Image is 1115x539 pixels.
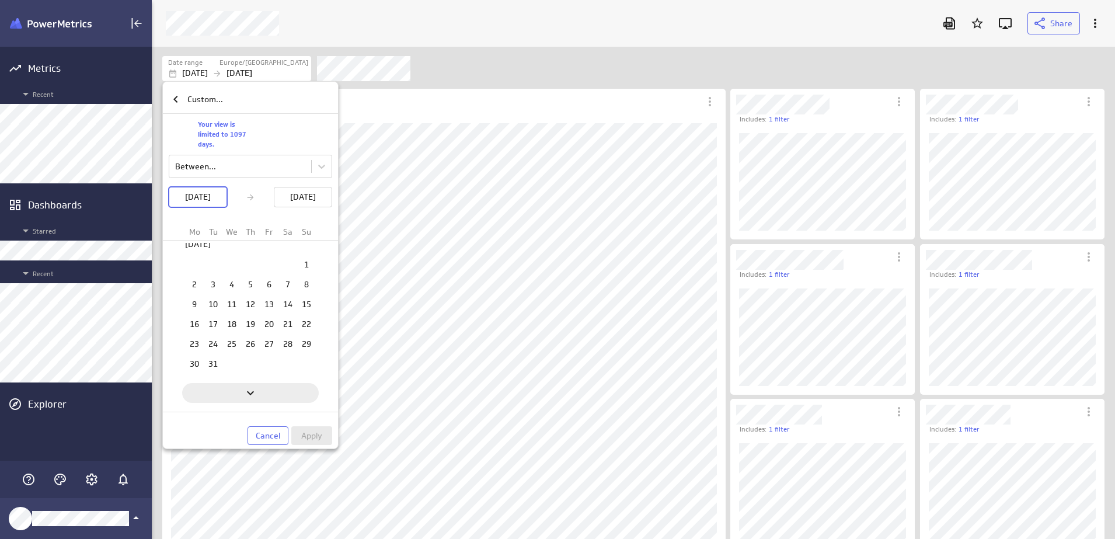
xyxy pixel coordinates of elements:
[204,295,222,313] td: Choose Tuesday, December 10, 2024 as your check-in date. It’s available.
[283,227,292,237] small: Sa
[204,315,222,333] td: Choose Tuesday, December 17, 2024 as your check-in date. It’s available.
[248,426,288,445] button: Cancel
[241,335,260,353] td: Choose Thursday, December 26, 2024 as your check-in date. It’s available.
[185,239,211,249] strong: [DATE]
[198,120,251,149] p: Your view is limited to 1097 days.
[260,295,278,313] td: Choose Friday, December 13, 2024 as your check-in date. It’s available.
[185,335,204,353] td: Choose Monday, December 23, 2024 as your check-in date. It’s available.
[260,275,278,293] td: Choose Friday, December 6, 2024 as your check-in date. It’s available.
[290,191,316,203] p: [DATE]
[222,295,241,313] td: Choose Wednesday, December 11, 2024 as your check-in date. It’s available.
[163,380,338,406] div: Move forward to switch to the next month.
[278,295,297,313] td: Choose Saturday, December 14, 2024 as your check-in date. It’s available.
[209,227,218,237] small: Tu
[302,227,311,237] small: Su
[297,255,316,273] td: Choose Sunday, December 1, 2024 as your check-in date. It’s available.
[189,227,200,237] small: Mo
[182,383,319,403] div: Next
[260,335,278,353] td: Choose Friday, December 27, 2024 as your check-in date. It’s available.
[169,187,227,207] button: [DATE]
[226,227,238,237] small: We
[185,354,204,373] td: Choose Monday, December 30, 2024 as your check-in date. It’s available.
[260,315,278,333] td: Choose Friday, December 20, 2024 as your check-in date. It’s available.
[241,295,260,313] td: Choose Thursday, December 12, 2024 as your check-in date. It’s available.
[222,275,241,293] td: Choose Wednesday, December 4, 2024 as your check-in date. It’s available.
[185,315,204,333] td: Choose Monday, December 16, 2024 as your check-in date. It’s available.
[187,93,223,106] p: Custom...
[204,354,222,373] td: Choose Tuesday, December 31, 2024 as your check-in date. It’s available.
[185,275,204,293] td: Choose Monday, December 2, 2024 as your check-in date. It’s available.
[274,187,332,207] button: [DATE]
[185,295,204,313] td: Choose Monday, December 9, 2024 as your check-in date. It’s available.
[265,227,273,237] small: Fr
[301,430,322,441] span: Apply
[241,315,260,333] td: Choose Thursday, December 19, 2024 as your check-in date. It’s available.
[291,426,332,445] button: Apply
[297,335,316,353] td: Choose Sunday, December 29, 2024 as your check-in date. It’s available.
[256,430,280,441] span: Cancel
[278,335,297,353] td: Choose Saturday, December 28, 2024 as your check-in date. It’s available.
[297,275,316,293] td: Choose Sunday, December 8, 2024 as your check-in date. It’s available.
[175,161,216,172] div: Between...
[297,295,316,313] td: Choose Sunday, December 15, 2024 as your check-in date. It’s available.
[297,315,316,333] td: Choose Sunday, December 22, 2024 as your check-in date. It’s available.
[204,275,222,293] td: Choose Tuesday, December 3, 2024 as your check-in date. It’s available.
[204,335,222,353] td: Choose Tuesday, December 24, 2024 as your check-in date. It’s available.
[246,227,255,237] small: Th
[278,315,297,333] td: Choose Saturday, December 21, 2024 as your check-in date. It’s available.
[163,114,338,445] div: Your view is limited to 1097 days.Between...[DATE][DATE]CalendarCancelApply
[222,315,241,333] td: Choose Wednesday, December 18, 2024 as your check-in date. It’s available.
[185,191,211,203] p: [DATE]
[278,275,297,293] td: Choose Saturday, December 7, 2024 as your check-in date. It’s available.
[241,275,260,293] td: Choose Thursday, December 5, 2024 as your check-in date. It’s available.
[222,335,241,353] td: Choose Wednesday, December 25, 2024 as your check-in date. It’s available.
[163,85,338,114] div: Custom...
